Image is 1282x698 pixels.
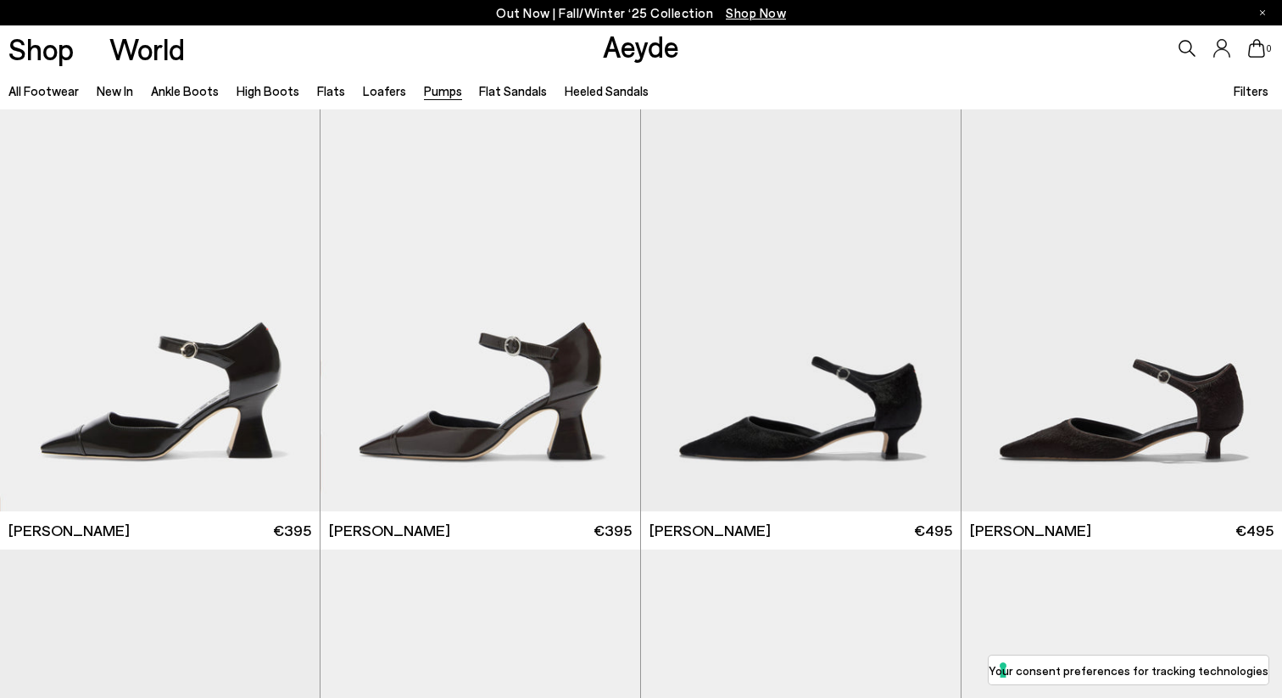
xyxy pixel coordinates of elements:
span: 0 [1265,44,1274,53]
span: €395 [594,520,632,541]
a: Flats [317,83,345,98]
a: [PERSON_NAME] €395 [320,511,640,550]
a: Loafers [363,83,406,98]
a: Shop [8,34,74,64]
span: [PERSON_NAME] [649,520,771,541]
button: Your consent preferences for tracking technologies [989,656,1268,684]
a: Ankle Boots [151,83,219,98]
img: Francine Ankle Strap Pumps [320,109,640,511]
p: Out Now | Fall/Winter ‘25 Collection [496,3,786,24]
a: Aeyde [603,28,679,64]
span: [PERSON_NAME] [8,520,130,541]
a: World [109,34,185,64]
img: Tillie Ponyhair Pumps [961,109,1282,511]
span: €495 [914,520,952,541]
span: Navigate to /collections/new-in [726,5,786,20]
a: Next slide Previous slide [641,109,961,511]
a: Heeled Sandals [565,83,649,98]
a: [PERSON_NAME] €495 [961,511,1282,550]
a: High Boots [237,83,299,98]
a: 0 [1248,39,1265,58]
span: €495 [1235,520,1274,541]
label: Your consent preferences for tracking technologies [989,662,1268,679]
img: Tillie Ponyhair Pumps [641,109,961,511]
a: Pumps [424,83,462,98]
a: Flat Sandals [479,83,547,98]
span: [PERSON_NAME] [329,520,450,541]
span: €395 [273,520,311,541]
a: [PERSON_NAME] €495 [641,511,961,550]
span: Filters [1234,83,1268,98]
a: New In [97,83,133,98]
a: All Footwear [8,83,79,98]
div: 1 / 6 [641,109,961,511]
span: [PERSON_NAME] [970,520,1091,541]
